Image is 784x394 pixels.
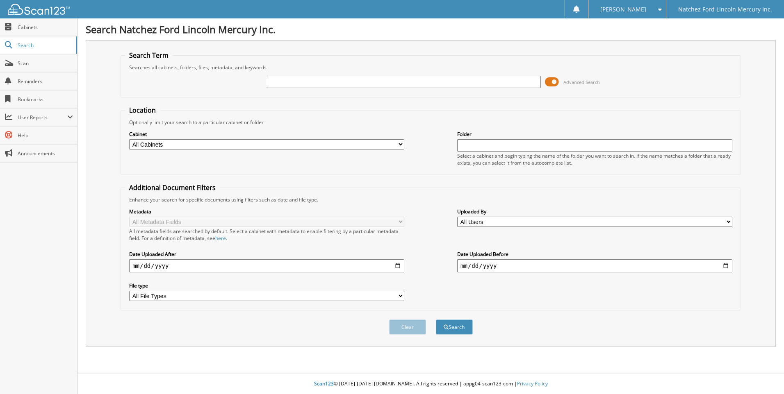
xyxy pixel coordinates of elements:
[457,208,732,215] label: Uploaded By
[18,114,67,121] span: User Reports
[129,131,404,138] label: Cabinet
[125,106,160,115] legend: Location
[18,150,73,157] span: Announcements
[215,235,226,242] a: here
[129,259,404,272] input: start
[129,251,404,258] label: Date Uploaded After
[125,183,220,192] legend: Additional Document Filters
[563,79,600,85] span: Advanced Search
[86,23,776,36] h1: Search Natchez Ford Lincoln Mercury Inc.
[129,228,404,242] div: All metadata fields are searched by default. Select a cabinet with metadata to enable filtering b...
[18,96,73,103] span: Bookmarks
[77,374,784,394] div: © [DATE]-[DATE] [DOMAIN_NAME]. All rights reserved | appg04-scan123-com |
[517,380,548,387] a: Privacy Policy
[125,64,736,71] div: Searches all cabinets, folders, files, metadata, and keywords
[129,208,404,215] label: Metadata
[678,7,772,12] span: Natchez Ford Lincoln Mercury Inc.
[457,259,732,272] input: end
[125,51,173,60] legend: Search Term
[314,380,334,387] span: Scan123
[18,60,73,67] span: Scan
[389,319,426,335] button: Clear
[18,24,73,31] span: Cabinets
[18,42,72,49] span: Search
[125,196,736,203] div: Enhance your search for specific documents using filters such as date and file type.
[129,282,404,289] label: File type
[600,7,646,12] span: [PERSON_NAME]
[457,251,732,258] label: Date Uploaded Before
[125,119,736,126] div: Optionally limit your search to a particular cabinet or folder
[18,78,73,85] span: Reminders
[436,319,473,335] button: Search
[457,131,732,138] label: Folder
[8,4,70,15] img: scan123-logo-white.svg
[457,152,732,166] div: Select a cabinet and begin typing the name of the folder you want to search in. If the name match...
[18,132,73,139] span: Help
